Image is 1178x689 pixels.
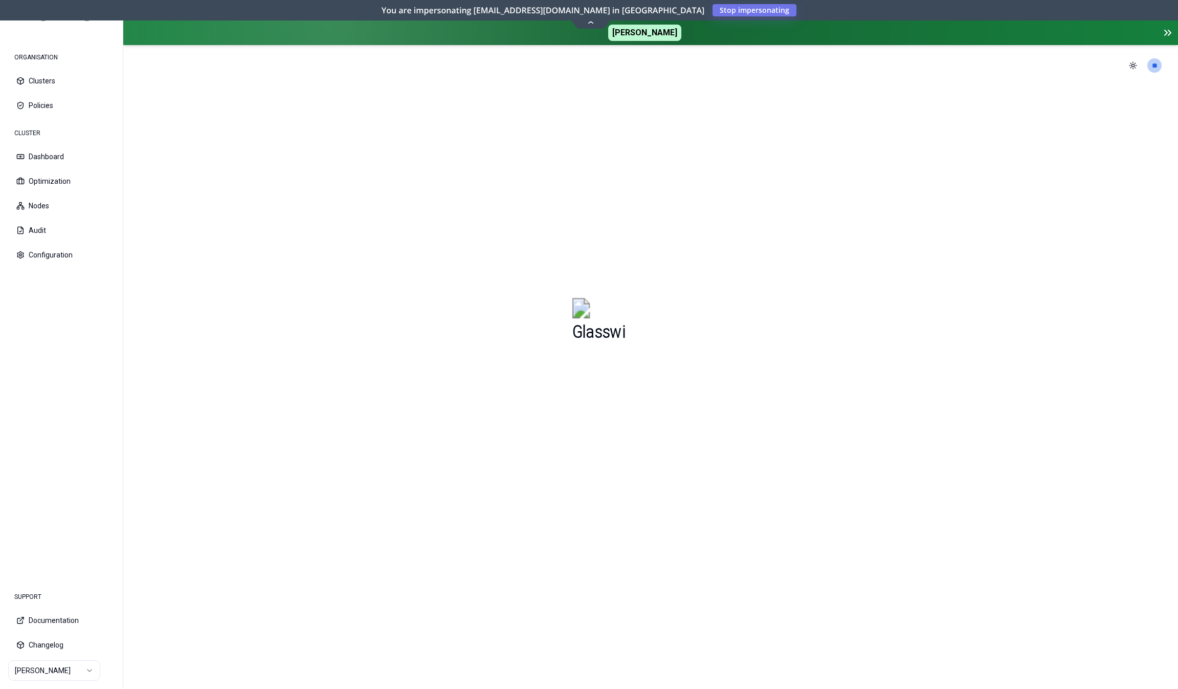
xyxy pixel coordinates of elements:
button: Dashboard [8,145,115,168]
span: [PERSON_NAME] [608,25,681,41]
button: Configuration [8,244,115,266]
button: Policies [8,94,115,117]
button: Nodes [8,195,115,217]
button: Changelog [8,634,115,656]
div: CLUSTER [8,123,115,143]
div: ORGANISATION [8,47,115,68]
div: SUPPORT [8,587,115,607]
button: Clusters [8,70,115,92]
button: Documentation [8,609,115,632]
button: Audit [8,219,115,242]
button: Optimization [8,170,115,192]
